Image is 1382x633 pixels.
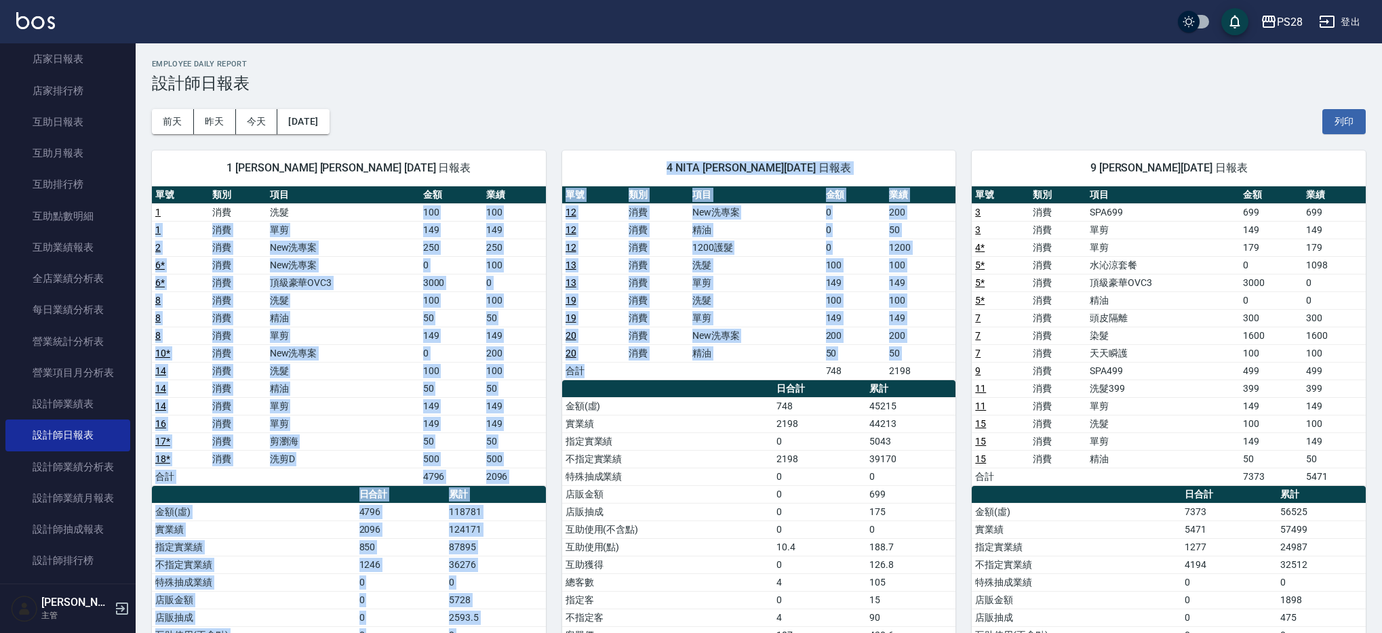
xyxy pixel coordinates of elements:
th: 業績 [483,186,546,204]
div: PS28 [1277,14,1303,30]
td: SPA499 [1086,362,1240,380]
td: 149 [1240,221,1303,239]
button: [DATE] [277,109,329,134]
td: 實業績 [972,520,1181,538]
a: 營業統計分析表 [5,326,130,357]
td: 水沁涼套餐 [1086,256,1240,274]
td: New洗專案 [266,256,420,274]
td: 1600 [1303,327,1366,344]
td: 200 [886,203,955,221]
td: 200 [823,327,886,344]
a: 11 [975,401,986,411]
td: 250 [483,239,546,256]
td: 消費 [625,327,689,344]
td: 100 [1303,415,1366,432]
td: 精油 [266,380,420,397]
td: 0 [1303,291,1366,309]
td: 精油 [266,309,420,327]
td: 單剪 [266,221,420,239]
a: 8 [155,295,161,306]
td: 消費 [1029,256,1086,274]
td: 0 [866,520,955,538]
td: 1200護髮 [689,239,823,256]
a: 7 [975,348,981,359]
td: 699 [1240,203,1303,221]
td: 消費 [1029,274,1086,291]
a: 設計師業績分析表 [5,451,130,483]
td: 染髮 [1086,327,1240,344]
td: 100 [420,291,483,309]
a: 12 [566,224,576,235]
td: 洗髮 [1086,415,1240,432]
a: 設計師業績表 [5,388,130,420]
span: 4 NITA [PERSON_NAME][DATE] 日報表 [578,161,940,175]
td: 消費 [1029,397,1086,415]
a: 設計師抽成報表 [5,514,130,545]
td: 4796 [420,468,483,485]
h2: Employee Daily Report [152,60,1366,68]
td: 金額(虛) [152,503,356,520]
td: 精油 [1086,450,1240,468]
td: 149 [483,327,546,344]
td: 50 [886,344,955,362]
td: 洗剪D [266,450,420,468]
td: 金額(虛) [972,503,1181,520]
td: 50 [420,432,483,450]
td: 500 [483,450,546,468]
a: 12 [566,207,576,218]
td: 499 [1303,362,1366,380]
td: 100 [823,291,886,309]
td: 消費 [625,221,689,239]
td: 互助使用(不含點) [562,520,773,538]
a: 商品銷售排行榜 [5,577,130,608]
th: 日合計 [356,486,446,504]
button: 登出 [1314,9,1366,35]
td: 50 [483,432,546,450]
td: 頂級豪華OVC3 [1086,274,1240,291]
button: PS28 [1255,8,1308,36]
a: 14 [155,383,166,394]
th: 業績 [1303,186,1366,204]
td: 精油 [689,221,823,239]
td: 100 [886,291,955,309]
td: 188.7 [866,538,955,556]
td: 149 [886,274,955,291]
span: 9 [PERSON_NAME][DATE] 日報表 [988,161,1349,175]
td: 金額(虛) [562,397,773,415]
td: New洗專案 [266,344,420,362]
th: 類別 [1029,186,1086,204]
td: 2198 [886,362,955,380]
td: 消費 [209,362,266,380]
img: Logo [16,12,55,29]
td: 179 [1303,239,1366,256]
td: 850 [356,538,446,556]
td: 合計 [972,468,1029,485]
td: 0 [483,274,546,291]
td: 149 [823,274,886,291]
td: 499 [1240,362,1303,380]
td: 消費 [625,344,689,362]
td: 單剪 [689,309,823,327]
td: 消費 [1029,415,1086,432]
td: 單剪 [266,415,420,432]
td: 250 [420,239,483,256]
td: 149 [420,415,483,432]
td: 洗髮 [266,291,420,309]
a: 互助排行榜 [5,169,130,200]
td: 洗髮 [689,291,823,309]
a: 3 [975,224,981,235]
td: 149 [1303,432,1366,450]
td: 699 [1303,203,1366,221]
td: 1277 [1181,538,1277,556]
td: 消費 [209,450,266,468]
td: 100 [886,256,955,274]
a: 互助月報表 [5,138,130,169]
a: 互助日報表 [5,106,130,138]
td: 748 [823,362,886,380]
td: 50 [420,380,483,397]
td: 消費 [1029,309,1086,327]
a: 19 [566,295,576,306]
td: 100 [823,256,886,274]
td: 0 [1240,291,1303,309]
td: 0 [823,239,886,256]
